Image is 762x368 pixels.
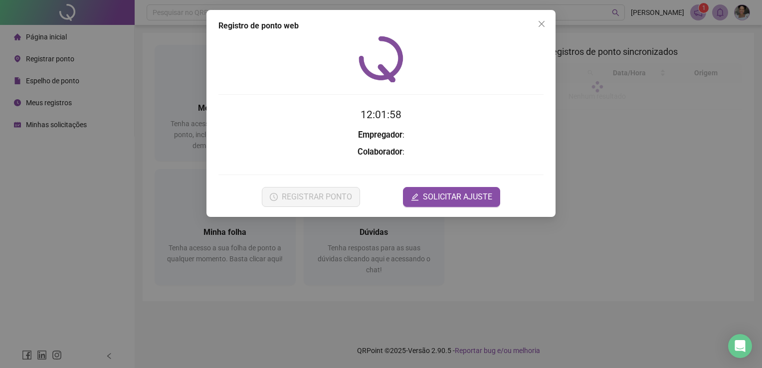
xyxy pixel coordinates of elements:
[534,16,550,32] button: Close
[358,130,402,140] strong: Empregador
[218,146,544,159] h3: :
[423,191,492,203] span: SOLICITAR AJUSTE
[262,187,360,207] button: REGISTRAR PONTO
[538,20,546,28] span: close
[358,147,402,157] strong: Colaborador
[361,109,401,121] time: 12:01:58
[359,36,403,82] img: QRPoint
[411,193,419,201] span: edit
[218,20,544,32] div: Registro de ponto web
[728,334,752,358] div: Open Intercom Messenger
[403,187,500,207] button: editSOLICITAR AJUSTE
[218,129,544,142] h3: :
